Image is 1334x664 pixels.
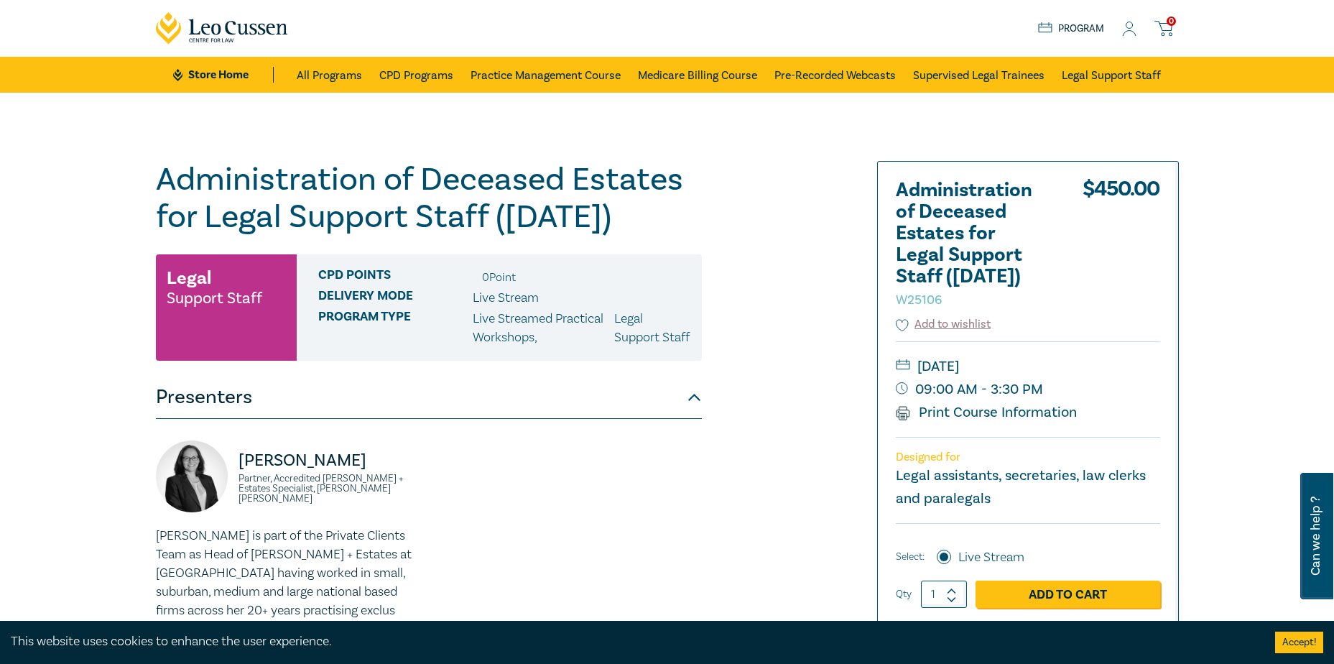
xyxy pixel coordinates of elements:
[896,180,1054,309] h2: Administration of Deceased Estates for Legal Support Staff ([DATE])
[318,289,473,308] span: Delivery Mode
[638,57,757,93] a: Medicare Billing Course
[1275,632,1323,653] button: Accept cookies
[913,57,1044,93] a: Supervised Legal Trainees
[896,549,925,565] span: Select:
[379,57,453,93] a: CPD Programs
[297,57,362,93] a: All Programs
[896,378,1160,401] small: 09:00 AM - 3:30 PM
[173,67,273,83] a: Store Home
[1167,17,1176,26] span: 0
[896,292,942,308] small: W25106
[156,441,228,512] img: https://s3.ap-southeast-2.amazonaws.com/leo-cussen-store-production-content/Contacts/Naomi%20Guye...
[167,265,211,291] h3: Legal
[774,57,896,93] a: Pre-Recorded Webcasts
[473,310,614,347] p: Live Streamed Practical Workshops ,
[1062,57,1161,93] a: Legal Support Staff
[238,449,420,472] p: [PERSON_NAME]
[1083,180,1160,316] div: $ 450.00
[167,291,262,305] small: Support Staff
[958,548,1024,567] label: Live Stream
[473,290,539,306] span: Live Stream
[896,355,1160,378] small: [DATE]
[471,57,621,93] a: Practice Management Course
[156,376,702,419] button: Presenters
[976,581,1160,608] a: Add to Cart
[896,403,1078,422] a: Print Course Information
[318,268,473,287] span: CPD Points
[921,581,967,608] input: 1
[896,466,1146,508] small: Legal assistants, secretaries, law clerks and paralegals
[896,586,912,602] label: Qty
[482,268,516,287] li: 0 Point
[614,310,691,347] p: Legal Support Staff
[1309,481,1323,591] span: Can we help ?
[156,527,420,620] p: [PERSON_NAME] is part of the Private Clients Team as Head of [PERSON_NAME] + Estates at [GEOGRAPH...
[896,316,991,333] button: Add to wishlist
[1038,21,1105,37] a: Program
[896,451,1160,464] p: Designed for
[238,474,420,504] small: Partner, Accredited [PERSON_NAME] + Estates Specialist, [PERSON_NAME] [PERSON_NAME]
[318,310,473,347] span: Program type
[156,161,702,236] h1: Administration of Deceased Estates for Legal Support Staff ([DATE])
[11,632,1254,651] div: This website uses cookies to enhance the user experience.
